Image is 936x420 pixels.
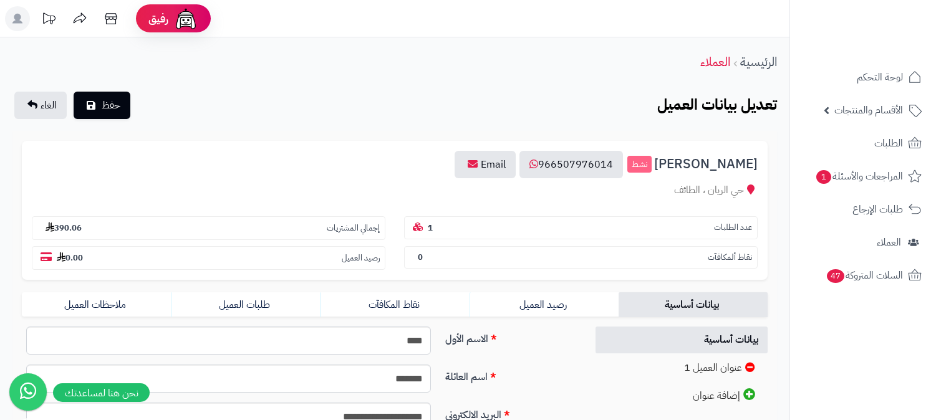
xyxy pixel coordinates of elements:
[14,92,67,119] a: الغاء
[32,183,758,198] div: حي الريان ، الطائف
[173,6,198,31] img: ai-face.png
[22,292,171,317] a: ملاحظات العميل
[342,252,380,264] small: رصيد العميل
[798,128,929,158] a: الطلبات
[44,222,82,234] b: 390.06
[470,292,619,317] a: رصيد العميل
[171,292,320,317] a: طلبات العميل
[455,151,516,178] a: Email
[74,92,130,119] button: حفظ
[851,29,924,55] img: logo-2.png
[714,222,752,234] small: عدد الطلبات
[852,201,903,218] span: طلبات الإرجاع
[815,168,903,185] span: المراجعات والأسئلة
[798,260,929,290] a: السلات المتروكة47
[874,135,903,152] span: الطلبات
[827,269,845,283] span: 47
[440,327,581,346] label: الاسم الأول
[41,98,57,113] span: الغاء
[816,170,831,184] span: 1
[627,156,652,173] small: نشط
[596,327,768,353] a: بيانات أساسية
[708,252,752,264] small: نقاط ألمكافآت
[798,62,929,92] a: لوحة التحكم
[619,292,768,317] a: بيانات أساسية
[826,267,903,284] span: السلات المتروكة
[798,161,929,191] a: المراجعات والأسئلة1
[440,365,581,384] label: اسم العائلة
[327,222,380,234] small: إجمالي المشتريات
[33,6,64,34] a: تحديثات المنصة
[654,157,758,171] span: [PERSON_NAME]
[320,292,469,317] a: نقاط المكافآت
[834,102,903,119] span: الأقسام والمنتجات
[596,382,768,409] a: إضافة عنوان
[148,11,168,26] span: رفيق
[798,194,929,224] a: طلبات الإرجاع
[877,234,901,251] span: العملاء
[657,93,777,116] b: تعديل بيانات العميل
[418,251,423,263] b: 0
[102,98,120,113] span: حفظ
[798,227,929,257] a: العملاء
[57,252,83,264] b: 0.00
[857,69,903,86] span: لوحة التحكم
[700,52,730,71] a: العملاء
[428,222,433,234] b: 1
[740,52,777,71] a: الرئيسية
[596,355,768,381] a: عنوان العميل 1
[519,151,623,178] a: 966507976014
